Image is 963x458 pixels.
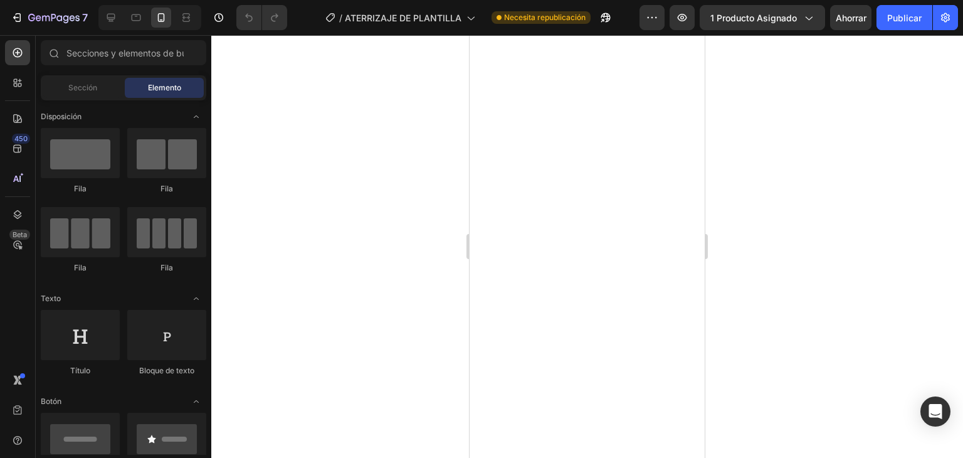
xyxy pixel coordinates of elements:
[74,184,87,193] font: Fila
[160,184,173,193] font: Fila
[41,40,206,65] input: Secciones y elementos de búsqueda
[186,107,206,127] span: Abrir palanca
[710,13,797,23] font: 1 producto asignado
[830,5,871,30] button: Ahorrar
[5,5,93,30] button: 7
[148,83,181,92] font: Elemento
[41,112,82,121] font: Disposición
[186,289,206,309] span: Abrir palanca
[41,294,61,303] font: Texto
[186,391,206,412] span: Abrir palanca
[74,263,87,272] font: Fila
[82,11,88,24] font: 7
[920,397,950,427] div: Abrir Intercom Messenger
[345,13,461,23] font: ATERRIZAJE DE PLANTILLA
[504,13,586,22] font: Necesita republicación
[139,366,194,375] font: Bloque de texto
[68,83,97,92] font: Sección
[41,397,61,406] font: Botón
[70,366,90,375] font: Título
[470,35,705,458] iframe: Área de diseño
[160,263,173,272] font: Fila
[14,134,28,143] font: 450
[236,5,287,30] div: Deshacer/Rehacer
[13,230,27,239] font: Beta
[876,5,932,30] button: Publicar
[836,13,866,23] font: Ahorrar
[339,13,342,23] font: /
[700,5,825,30] button: 1 producto asignado
[887,13,922,23] font: Publicar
